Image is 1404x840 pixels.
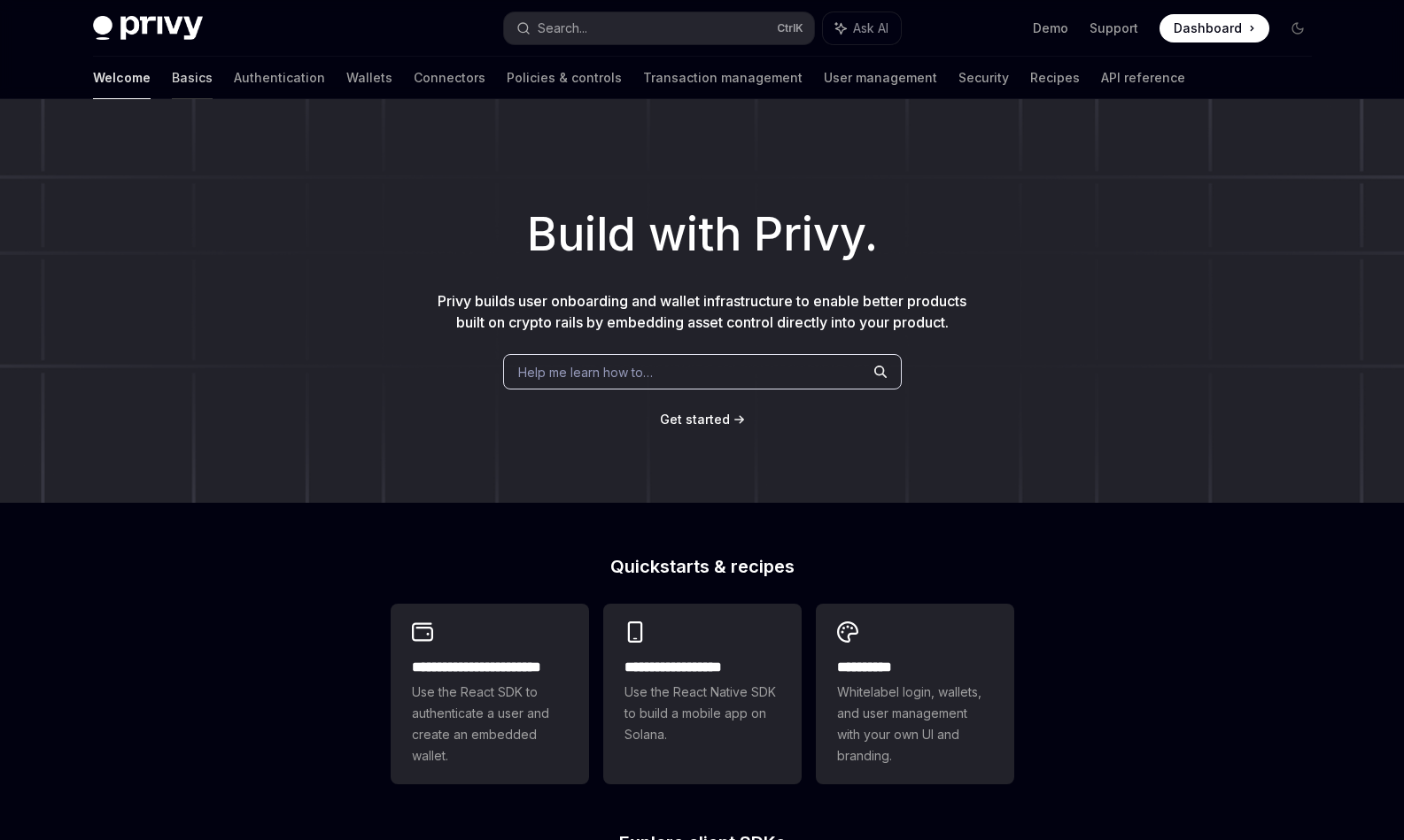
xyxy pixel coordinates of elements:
[414,57,485,99] a: Connectors
[234,57,325,99] a: Authentication
[1101,57,1185,99] a: API reference
[816,604,1014,784] a: **** *****Whitelabel login, wallets, and user management with your own UI and branding.
[93,16,203,41] img: dark logo
[346,57,392,99] a: Wallets
[1033,19,1068,37] a: Demo
[538,18,587,39] div: Search...
[391,558,1014,575] h2: Quickstarts & recipes
[824,57,937,99] a: User management
[1030,57,1080,99] a: Recipes
[643,57,803,99] a: Transaction management
[1160,14,1269,42] a: Dashboard
[28,200,1376,269] h1: Build with Privy.
[660,411,730,428] a: Get started
[438,292,966,331] span: Privy builds user onboarding and wallet infrastructure to enable better products built on crypto ...
[624,682,780,745] span: Use the React Native SDK to build a mobile app on Solana.
[837,682,993,767] span: Whitelabel login, wallets, and user management with your own UI and branding.
[93,57,151,99] a: Welcome
[507,57,622,99] a: Policies & controls
[853,19,888,37] span: Ask AI
[1284,14,1312,42] button: Toggle dark mode
[958,57,1009,99] a: Security
[777,21,803,35] span: Ctrl K
[660,412,730,427] span: Get started
[172,57,213,99] a: Basics
[412,682,568,767] span: Use the React SDK to authenticate a user and create an embedded wallet.
[1174,19,1242,37] span: Dashboard
[603,604,802,784] a: **** **** **** ***Use the React Native SDK to build a mobile app on Solana.
[518,363,653,381] span: Help me learn how to…
[504,12,814,44] button: Search...CtrlK
[1090,19,1138,37] a: Support
[823,12,901,44] button: Ask AI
